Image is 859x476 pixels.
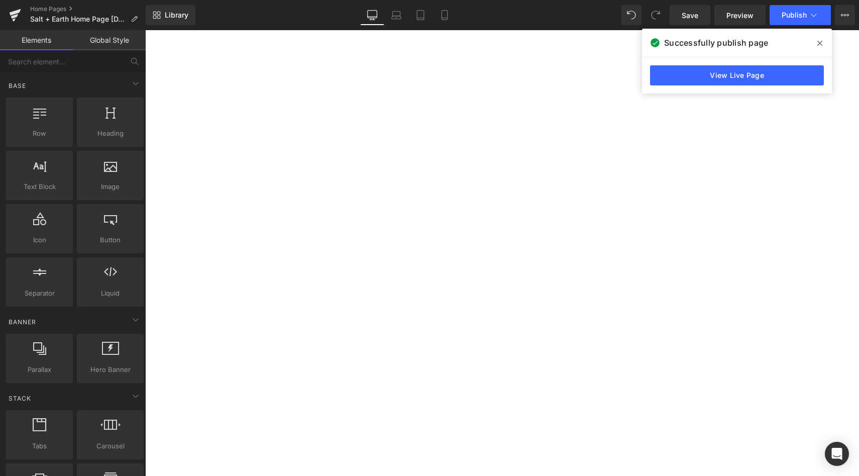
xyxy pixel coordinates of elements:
[8,81,27,90] span: Base
[9,364,70,375] span: Parallax
[9,181,70,192] span: Text Block
[30,15,127,23] span: Salt + Earth Home Page [DATE]
[9,128,70,139] span: Row
[835,5,855,25] button: More
[384,5,408,25] a: Laptop
[8,317,37,327] span: Banner
[770,5,831,25] button: Publish
[782,11,807,19] span: Publish
[80,288,141,299] span: Liquid
[146,5,195,25] a: New Library
[9,288,70,299] span: Separator
[9,441,70,451] span: Tabs
[8,394,32,403] span: Stack
[646,5,666,25] button: Redo
[664,37,768,49] span: Successfully publish page
[80,364,141,375] span: Hero Banner
[825,442,849,466] div: Open Intercom Messenger
[650,65,824,85] a: View Live Page
[9,235,70,245] span: Icon
[80,441,141,451] span: Carousel
[621,5,641,25] button: Undo
[80,235,141,245] span: Button
[165,11,188,20] span: Library
[80,128,141,139] span: Heading
[433,5,457,25] a: Mobile
[408,5,433,25] a: Tablet
[360,5,384,25] a: Desktop
[682,10,698,21] span: Save
[73,30,146,50] a: Global Style
[30,5,146,13] a: Home Pages
[726,10,754,21] span: Preview
[714,5,766,25] a: Preview
[80,181,141,192] span: Image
